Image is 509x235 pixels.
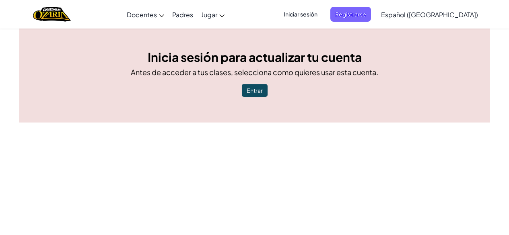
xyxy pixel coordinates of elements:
a: Jugar [197,4,229,25]
span: Docentes [127,10,157,19]
span: Español ([GEOGRAPHIC_DATA]) [381,10,478,19]
a: Ozaria by CodeCombat logo [33,6,70,22]
p: Antes de acceder a tus clases, selecciona como quieres usar esta cuenta. [27,66,482,78]
button: Entrar [242,84,268,97]
a: Español ([GEOGRAPHIC_DATA]) [377,4,482,25]
span: Jugar [201,10,217,19]
h3: Inicia sesión para actualizar tu cuenta [27,48,482,66]
a: Padres [168,4,197,25]
img: Home [33,6,70,22]
a: Docentes [123,4,168,25]
button: Iniciar sesión [279,7,322,22]
button: Registrarse [330,7,371,22]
